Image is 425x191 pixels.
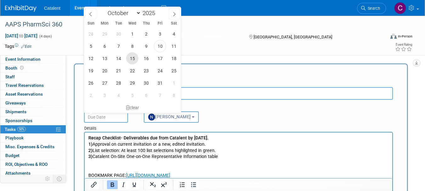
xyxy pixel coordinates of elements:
[140,52,152,65] span: October 16, 2025
[5,162,48,167] span: ROI, Objectives & ROO
[98,89,111,101] span: November 3, 2025
[105,9,141,17] select: Month
[144,111,199,123] button: [PERSON_NAME]
[5,92,43,97] span: Asset Reservations
[0,73,66,81] a: Staff
[5,43,31,49] td: Tags
[254,35,332,39] span: [GEOGRAPHIC_DATA], [GEOGRAPHIC_DATA]
[112,52,125,65] span: October 14, 2025
[188,180,199,189] button: Bullet list
[153,21,167,25] span: Fri
[0,108,66,116] a: Shipments
[366,6,380,11] span: Search
[5,171,31,176] span: Attachments
[98,28,111,40] span: September 29, 2025
[140,28,152,40] span: October 2, 2025
[112,65,125,77] span: October 21, 2025
[44,6,60,11] span: Catalent
[18,33,24,38] span: to
[390,34,397,39] img: Format-Inperson.png
[118,180,129,189] button: Italic
[112,21,126,25] span: Tue
[5,5,36,12] img: ExhibitDay
[0,151,66,160] a: Budget
[154,28,166,40] span: October 3, 2025
[5,118,32,123] span: Sponsorships
[177,180,188,189] button: Numbered list
[85,40,97,52] span: October 5, 2025
[98,52,111,65] span: October 13, 2025
[85,89,97,101] span: November 2, 2025
[168,52,180,65] span: October 18, 2025
[53,175,66,183] td: Toggle Event Tabs
[5,144,54,149] span: Misc. Expenses & Credits
[154,52,166,65] span: October 17, 2025
[352,33,412,42] div: Event Format
[5,127,26,132] span: Tasks
[0,160,66,169] a: ROI, Objectives & ROO
[398,34,412,39] div: In-Person
[154,89,166,101] span: November 7, 2025
[42,175,53,183] td: Personalize Event Tab Strip
[139,21,153,25] span: Thu
[21,44,31,49] a: Edit
[159,180,169,189] button: Superscript
[126,89,138,101] span: November 5, 2025
[0,116,66,125] a: Sponsorships
[168,40,180,52] span: October 11, 2025
[85,52,97,65] span: October 12, 2025
[5,135,24,140] span: Playbook
[168,65,180,77] span: October 25, 2025
[88,180,99,189] button: Insert/edit link
[84,87,393,100] input: Name of task or a short description
[168,28,180,40] span: October 4, 2025
[17,127,26,132] span: 50%
[126,77,138,89] span: October 29, 2025
[19,65,25,70] span: Booth not reserved yet
[5,100,26,105] span: Giveaways
[5,109,26,114] span: Shipments
[148,114,191,119] span: [PERSON_NAME]
[112,40,125,52] span: October 7, 2025
[126,28,138,40] span: October 1, 2025
[148,180,158,189] button: Subscript
[168,89,180,101] span: November 8, 2025
[112,77,125,89] span: October 28, 2025
[5,57,41,62] span: Event Information
[357,3,386,14] a: Search
[107,180,118,189] button: Bold
[85,65,97,77] span: October 19, 2025
[112,89,125,101] span: November 4, 2025
[84,21,98,25] span: Sun
[0,134,66,142] a: Playbook
[84,81,393,87] div: Short Description
[154,65,166,77] span: October 24, 2025
[5,153,20,158] span: Budget
[0,99,66,107] a: Giveaways
[84,111,128,123] input: Due Date
[84,123,393,132] div: Details
[168,77,180,89] span: November 1, 2025
[167,21,181,25] span: Sat
[98,40,111,52] span: October 6, 2025
[84,71,393,78] div: New Task
[0,169,66,177] a: Attachments
[5,83,44,88] span: Travel Reservations
[0,55,66,64] a: Event Information
[5,33,38,39] span: [DATE] [DATE]
[3,19,378,30] div: AAPS PharmSci 360
[141,9,160,17] input: Year
[98,21,112,25] span: Mon
[84,102,181,113] div: clear
[126,65,138,77] span: October 22, 2025
[39,34,52,38] span: (4 days)
[85,132,392,179] iframe: Rich Text Area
